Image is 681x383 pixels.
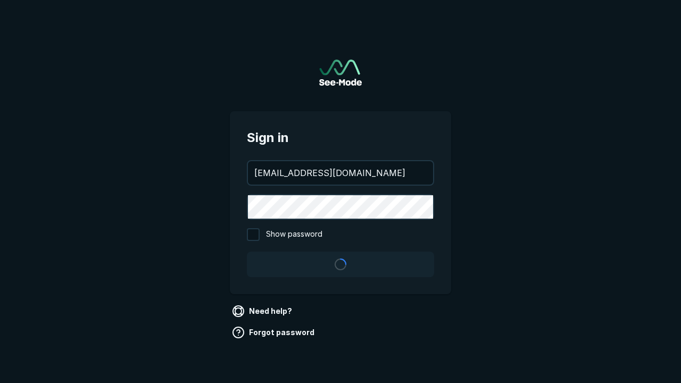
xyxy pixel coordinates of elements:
img: See-Mode Logo [319,60,362,86]
a: Need help? [230,303,296,320]
input: your@email.com [248,161,433,185]
span: Show password [266,228,322,241]
span: Sign in [247,128,434,147]
a: Go to sign in [319,60,362,86]
a: Forgot password [230,324,319,341]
